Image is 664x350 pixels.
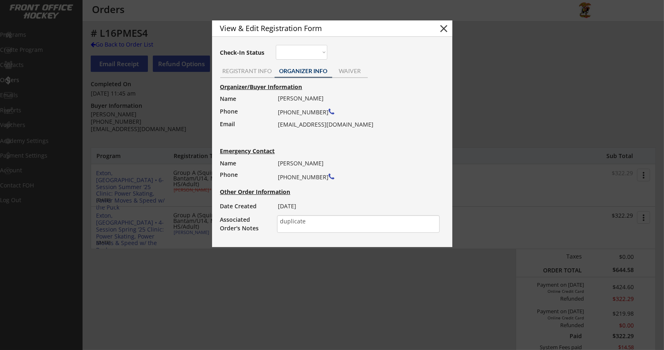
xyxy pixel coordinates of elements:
div: View & Edit Registration Form [220,25,424,32]
div: Name Phone Email [220,93,269,143]
div: WAIVER [332,68,368,74]
div: [PERSON_NAME] [PHONE_NUMBER] [278,158,434,184]
div: Check-In Status [220,50,266,56]
div: Date Created [220,201,269,212]
div: [PERSON_NAME] [PHONE_NUMBER] [EMAIL_ADDRESS][DOMAIN_NAME] [278,93,434,130]
button: close [438,22,450,35]
div: REGISTRANT INFO [220,68,275,74]
div: Associated Order's Notes [220,215,269,232]
div: [DATE] [278,201,434,212]
div: ORGANIZER INFO [275,68,332,74]
div: Name Phone [220,158,269,181]
div: Emergency Contact [220,148,282,154]
div: Organizer/Buyer Information [220,84,448,90]
div: Other Order Information [220,189,448,195]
